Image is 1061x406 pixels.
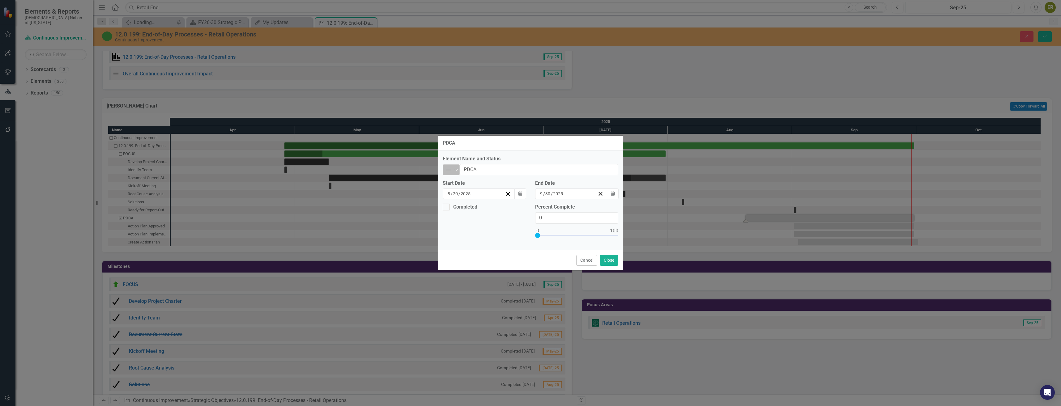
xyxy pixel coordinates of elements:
[443,140,455,146] div: PDCA
[551,191,553,197] span: /
[443,180,526,187] div: Start Date
[600,255,618,266] button: Close
[458,191,460,197] span: /
[443,155,618,163] label: Element Name and Status
[1040,385,1055,400] div: Open Intercom Messenger
[460,164,618,176] input: Name
[543,191,545,197] span: /
[576,255,597,266] button: Cancel
[451,191,453,197] span: /
[445,166,452,173] img: Not Defined
[535,180,618,187] div: End Date
[535,204,618,211] label: Percent Complete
